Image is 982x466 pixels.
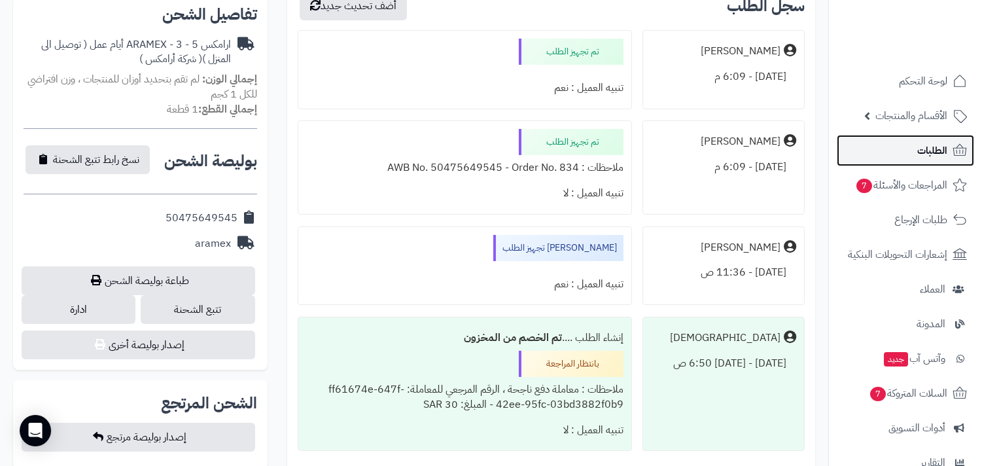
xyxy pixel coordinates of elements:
[651,64,796,90] div: [DATE] - 6:09 م
[166,211,237,226] div: 50475649545
[884,352,908,367] span: جديد
[26,145,150,174] button: نسخ رابط تتبع الشحنة
[306,418,624,443] div: تنبيه العميل : لا
[22,423,255,452] button: إصدار بوليصة مرتجع
[141,295,254,324] a: تتبع الشحنة
[888,419,945,437] span: أدوات التسويق
[701,134,780,149] div: [PERSON_NAME]
[837,239,974,270] a: إشعارات التحويلات البنكية
[519,129,623,155] div: تم تجهيز الطلب
[875,107,947,125] span: الأقسام والمنتجات
[920,280,945,298] span: العملاء
[701,44,780,59] div: [PERSON_NAME]
[848,245,947,264] span: إشعارات التحويلات البنكية
[917,315,945,333] span: المدونة
[837,135,974,166] a: الطلبات
[20,415,51,446] div: Open Intercom Messenger
[837,65,974,97] a: لوحة التحكم
[306,181,624,206] div: تنبيه العميل : لا
[306,272,624,297] div: تنبيه العميل : نعم
[837,343,974,374] a: وآتس آبجديد
[855,176,947,194] span: المراجعات والأسئلة
[894,211,947,229] span: طلبات الإرجاع
[651,351,796,376] div: [DATE] - [DATE] 6:50 ص
[837,274,974,305] a: العملاء
[670,331,780,346] div: [DEMOGRAPHIC_DATA]
[27,71,257,102] span: لم تقم بتحديد أوزان للمنتجات ، وزن افتراضي للكل 1 كجم
[837,170,974,201] a: المراجعات والأسئلة7
[22,266,255,295] a: طباعة بوليصة الشحن
[24,37,231,67] div: ارامكس ARAMEX - 3 - 5 أيام عمل ( توصيل الى المنزل )
[22,295,135,324] a: ادارة
[198,101,257,117] strong: إجمالي القطع:
[161,395,257,411] h2: الشحن المرتجع
[139,51,202,67] span: ( شركة أرامكس )
[701,240,780,255] div: [PERSON_NAME]
[22,331,255,359] button: إصدار بوليصة أخرى
[837,308,974,340] a: المدونة
[837,412,974,444] a: أدوات التسويق
[202,71,257,87] strong: إجمالي الوزن:
[869,384,947,403] span: السلات المتروكة
[24,7,257,22] h2: تفاصيل الشحن
[856,179,872,193] span: 7
[306,75,624,101] div: تنبيه العميل : نعم
[651,260,796,285] div: [DATE] - 11:36 ص
[917,141,947,160] span: الطلبات
[899,72,947,90] span: لوحة التحكم
[493,235,623,261] div: [PERSON_NAME] تجهيز الطلب
[306,155,624,181] div: ملاحظات : AWB No. 50475649545 - Order No. 834
[519,39,623,65] div: تم تجهيز الطلب
[519,351,623,377] div: بانتظار المراجعة
[306,377,624,418] div: ملاحظات : معاملة دفع ناجحة ، الرقم المرجعي للمعاملة: ff61674e-647f-42ee-95fc-03bd3882f0b9 - المبل...
[464,330,562,346] b: تم الخصم من المخزون
[837,204,974,236] a: طلبات الإرجاع
[837,378,974,409] a: السلات المتروكة7
[893,35,970,62] img: logo-2.png
[870,387,886,401] span: 7
[167,101,257,117] small: 1 قطعة
[306,325,624,351] div: إنشاء الطلب ....
[164,153,257,169] h2: بوليصة الشحن
[53,152,139,168] span: نسخ رابط تتبع الشحنة
[651,154,796,180] div: [DATE] - 6:09 م
[195,236,231,251] div: aramex
[883,349,945,368] span: وآتس آب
